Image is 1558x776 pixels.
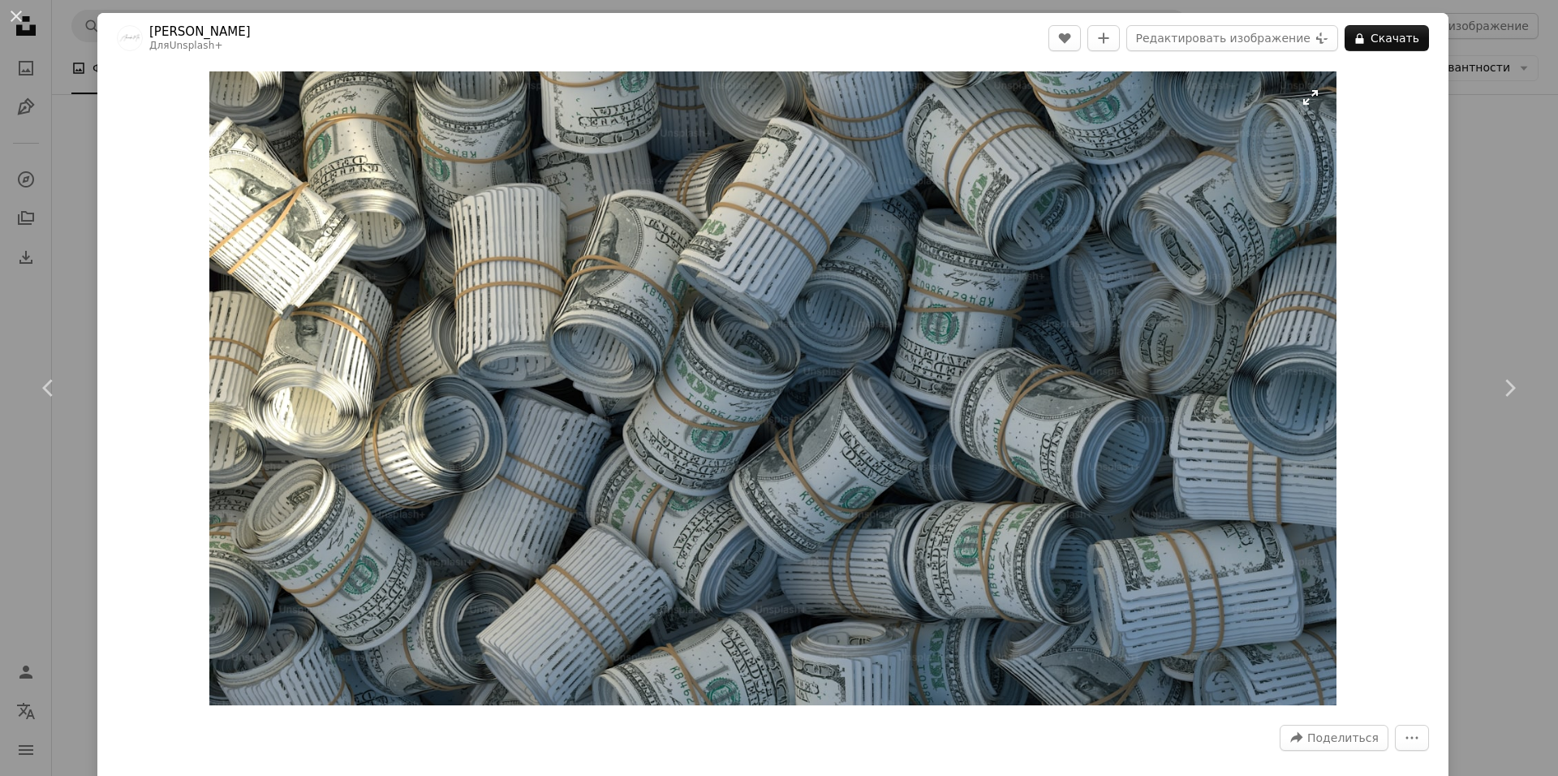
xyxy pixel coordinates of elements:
[149,24,251,39] ya-tr-span: [PERSON_NAME]
[117,25,143,51] img: Зайдите в профиль Александра Милса
[1135,26,1310,50] ya-tr-span: Редактировать изображение
[1048,25,1081,51] button: Нравится
[209,71,1336,705] button: Увеличьте масштаб этого изображения
[149,40,170,51] ya-tr-span: Для
[1307,731,1379,744] ya-tr-span: Поделиться
[170,40,223,51] a: Unsplash+
[1371,26,1419,50] ya-tr-span: Скачать
[1087,25,1120,51] button: Добавить в коллекцию
[1395,725,1429,751] button: Больше Действий
[209,71,1336,705] img: стопка сложенных друг на друга денег
[1126,25,1337,51] button: Редактировать изображение
[149,24,251,40] a: [PERSON_NAME]
[1280,725,1388,751] button: Поделитесь этим изображением
[1461,310,1558,466] a: Далее
[1345,25,1429,51] button: Скачать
